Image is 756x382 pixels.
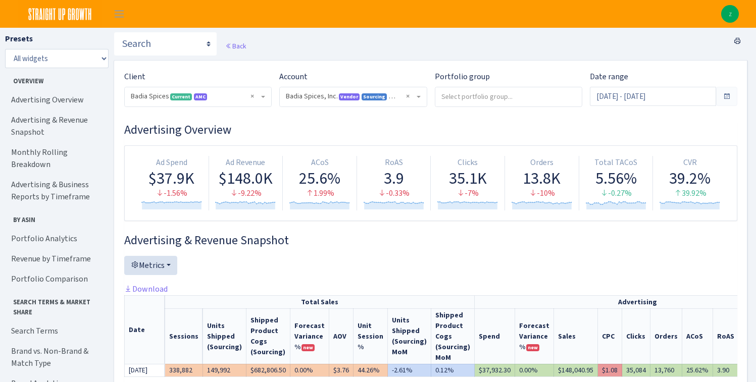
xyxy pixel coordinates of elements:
[5,249,106,269] a: Revenue by Timeframe
[213,169,279,188] div: $148.0K
[203,308,246,364] th: Units Shipped (Sourcing)
[509,157,575,169] div: Orders
[431,308,475,364] th: Shipped Product Cogs (Sourcing) MoM
[554,364,598,376] td: $148,040.95
[406,91,410,101] span: Remove all items
[124,233,737,248] h3: Widget #2
[165,364,203,376] td: 338,882
[107,6,132,22] button: Toggle navigation
[475,364,515,376] td: $37,932.30
[361,157,427,169] div: RoAS
[682,364,713,376] td: 25.62%
[124,71,145,83] label: Client
[554,308,598,364] th: Sales
[583,169,649,188] div: 5.56%
[170,93,192,100] span: Current
[329,308,354,364] th: AOV
[622,308,650,364] th: Clicks
[526,344,539,351] span: new
[139,188,205,199] div: -1.56%
[290,308,329,364] th: Shipped Product Cogs (Sourcing) Forecast Variance %
[657,157,723,169] div: CVR
[6,293,106,316] span: Search Terms & Market Share
[124,123,737,137] h3: Widget #1
[354,308,388,364] th: Unit Session %
[5,321,106,341] a: Search Terms
[6,72,106,86] span: Overview
[713,308,739,364] th: RoAS
[515,364,554,376] td: 0.00%
[287,169,352,188] div: 25.6%
[509,188,575,199] div: -10%
[657,169,723,188] div: 39.2%
[361,169,427,188] div: 3.9
[287,157,352,169] div: ACoS
[388,308,431,364] th: Units Shipped (Sourcing) MoM
[290,364,329,376] td: 0.00%
[5,142,106,175] a: Monthly Rolling Breakdown
[5,175,106,207] a: Advertising & Business Reports by Timeframe
[5,110,106,142] a: Advertising & Revenue Snapshot
[5,33,33,45] label: Presets
[435,188,500,199] div: -7%
[590,71,628,83] label: Date range
[286,91,415,101] span: Badia Spices, Inc. <span class="badge badge-primary">Vendor</span><span class="badge badge-info">...
[165,295,475,308] th: Total Sales
[721,5,739,23] a: z
[475,308,515,364] th: Spend
[354,364,388,376] td: 44.26%
[287,188,352,199] div: 1.99%
[194,93,207,100] span: AMC
[583,188,649,199] div: -0.27%
[131,91,259,101] span: Badia Spices <span class="badge badge-success">Current</span><span class="badge badge-primary" da...
[721,5,739,23] img: zachary.voniderstein
[650,364,682,376] td: 13,760
[329,364,354,376] td: $3.76
[6,211,106,225] span: By ASIN
[431,364,475,376] td: 0.12%
[682,308,713,364] th: ACoS
[435,71,490,83] label: Portfolio group
[280,87,427,106] span: Badia Spices, Inc. <span class="badge badge-primary">Vendor</span><span class="badge badge-info">...
[5,269,106,289] a: Portfolio Comparison
[362,93,387,100] span: Sourcing
[5,341,106,373] a: Brand vs. Non-Brand & Match Type
[165,308,203,364] th: Sessions
[246,308,290,364] th: Shipped Product Cogs (Sourcing)
[124,256,177,275] button: Metrics
[125,364,165,376] td: [DATE]
[213,188,279,199] div: -9.22%
[713,364,739,376] td: 3.90
[139,169,205,188] div: $37.9K
[598,308,622,364] th: CPC
[339,93,360,100] span: Vendor
[125,87,271,106] span: Badia Spices <span class="badge badge-success">Current</span><span class="badge badge-primary" da...
[509,169,575,188] div: 13.8K
[225,41,246,50] a: Back
[622,364,650,376] td: 35,084
[435,157,500,169] div: Clicks
[125,295,165,364] th: Date
[515,308,554,364] th: Spend Forecast Variance %
[139,157,205,169] div: Ad Spend
[435,169,500,188] div: 35.1K
[361,188,427,199] div: -0.33%
[301,344,315,351] span: new
[650,308,682,364] th: Orders
[279,71,308,83] label: Account
[203,364,246,376] td: 149,992
[388,364,431,376] td: -2.61%
[5,229,106,249] a: Portfolio Analytics
[598,364,622,376] td: $1.08
[657,188,723,199] div: 39.92%
[213,157,279,169] div: Ad Revenue
[583,157,649,169] div: Total TACoS
[250,91,254,101] span: Remove all items
[124,284,168,294] a: Download
[246,364,290,376] td: $682,806.50
[5,90,106,110] a: Advertising Overview
[435,87,582,105] input: Select portfolio group...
